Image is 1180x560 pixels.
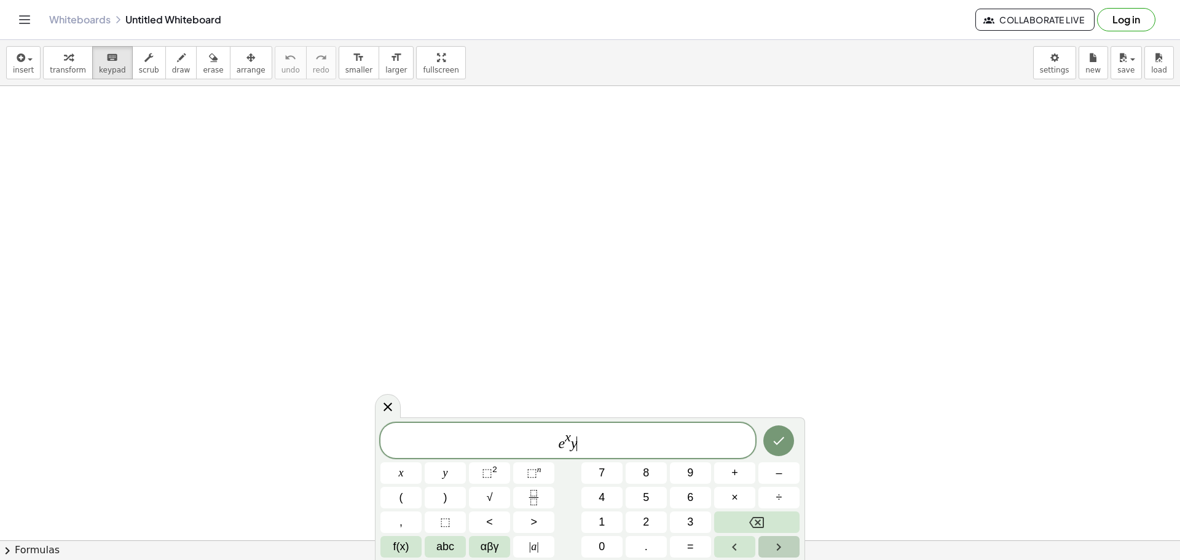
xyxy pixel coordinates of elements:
[339,46,379,79] button: format_sizesmaller
[626,487,667,508] button: 5
[731,465,738,481] span: +
[626,536,667,558] button: .
[670,511,711,533] button: 3
[92,46,133,79] button: keyboardkeypad
[237,66,265,74] span: arrange
[469,536,510,558] button: Greek alphabet
[481,538,499,555] span: αβγ
[275,46,307,79] button: undoundo
[492,465,497,474] sup: 2
[230,46,272,79] button: arrange
[399,489,403,506] span: (
[132,46,166,79] button: scrub
[425,536,466,558] button: Alphabet
[714,536,755,558] button: Left arrow
[687,538,694,555] span: =
[714,487,755,508] button: Times
[487,489,493,506] span: √
[986,14,1084,25] span: Collaborate Live
[353,50,364,65] i: format_size
[399,514,403,530] span: ,
[626,511,667,533] button: 2
[50,66,86,74] span: transform
[172,66,191,74] span: draw
[1097,8,1155,31] button: Log in
[687,465,693,481] span: 9
[581,536,623,558] button: 0
[559,435,565,451] var: e
[1111,46,1142,79] button: save
[13,66,34,74] span: insert
[643,465,649,481] span: 8
[537,465,541,474] sup: n
[380,462,422,484] button: x
[975,9,1095,31] button: Collaborate Live
[529,538,539,555] span: a
[440,514,450,530] span: ⬚
[399,465,404,481] span: x
[758,536,800,558] button: Right arrow
[599,489,605,506] span: 4
[581,462,623,484] button: 7
[15,10,34,30] button: Toggle navigation
[99,66,126,74] span: keypad
[469,487,510,508] button: Square root
[486,514,493,530] span: <
[527,467,537,479] span: ⬚
[425,487,466,508] button: )
[285,50,296,65] i: undo
[6,46,41,79] button: insert
[1040,66,1069,74] span: settings
[670,462,711,484] button: 9
[513,511,554,533] button: Greater than
[687,489,693,506] span: 6
[776,489,782,506] span: ÷
[1144,46,1174,79] button: load
[1117,66,1135,74] span: save
[565,430,571,444] var: x
[599,514,605,530] span: 1
[776,465,782,481] span: –
[313,66,329,74] span: redo
[315,50,327,65] i: redo
[537,540,539,553] span: |
[599,465,605,481] span: 7
[43,46,93,79] button: transform
[513,462,554,484] button: Superscript
[670,487,711,508] button: 6
[626,462,667,484] button: 8
[306,46,336,79] button: redoredo
[1151,66,1167,74] span: load
[390,50,402,65] i: format_size
[165,46,197,79] button: draw
[49,14,111,26] a: Whiteboards
[571,435,578,451] var: y
[469,511,510,533] button: Less than
[385,66,407,74] span: larger
[443,465,448,481] span: y
[139,66,159,74] span: scrub
[643,514,649,530] span: 2
[581,487,623,508] button: 4
[645,538,648,555] span: .
[380,536,422,558] button: Functions
[599,538,605,555] span: 0
[482,467,492,479] span: ⬚
[425,511,466,533] button: Placeholder
[196,46,230,79] button: erase
[203,66,223,74] span: erase
[1085,66,1101,74] span: new
[731,489,738,506] span: ×
[763,425,794,456] button: Done
[670,536,711,558] button: Equals
[444,489,447,506] span: )
[714,462,755,484] button: Plus
[758,462,800,484] button: Minus
[281,66,300,74] span: undo
[380,511,422,533] button: ,
[436,538,454,555] span: abc
[425,462,466,484] button: y
[513,487,554,508] button: Fraction
[380,487,422,508] button: (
